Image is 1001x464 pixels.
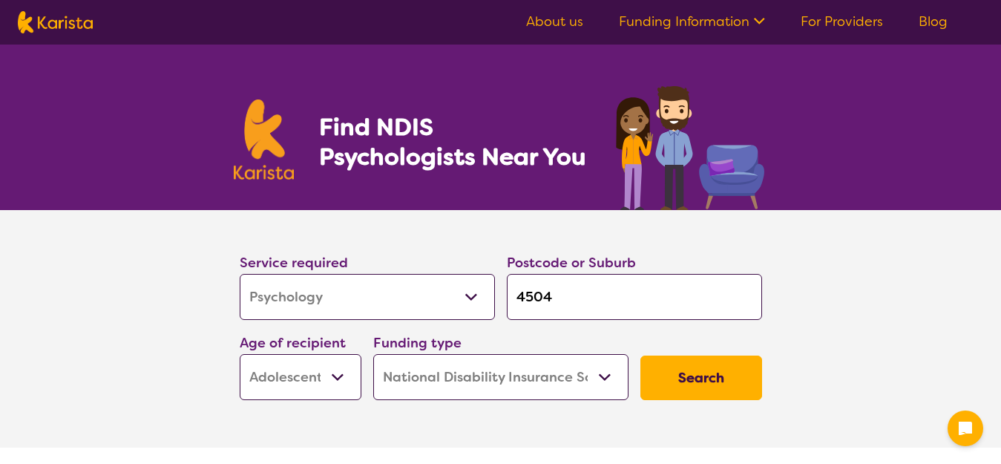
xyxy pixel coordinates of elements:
a: Blog [919,13,948,30]
a: About us [526,13,583,30]
label: Postcode or Suburb [507,254,636,272]
label: Service required [240,254,348,272]
img: Karista logo [18,11,93,33]
button: Search [640,356,762,400]
label: Funding type [373,334,462,352]
h1: Find NDIS Psychologists Near You [319,112,594,171]
a: Funding Information [619,13,765,30]
label: Age of recipient [240,334,346,352]
img: psychology [611,80,768,210]
input: Type [507,274,762,320]
a: For Providers [801,13,883,30]
img: Karista logo [234,99,295,180]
